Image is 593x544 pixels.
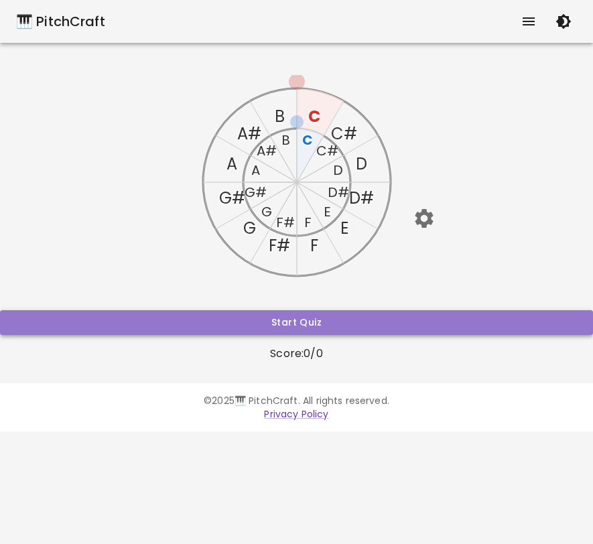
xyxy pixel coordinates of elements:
[331,123,357,145] text: C#
[333,161,343,180] text: D
[356,153,367,175] text: D
[274,105,284,127] text: B
[281,131,289,149] text: B
[16,394,577,407] p: © 2025 🎹 PitchCraft. All rights reserved.
[261,202,271,221] text: G
[226,153,237,175] text: A
[243,217,255,239] text: G
[513,5,545,38] button: show more
[308,105,320,127] text: C
[323,202,330,221] text: E
[327,183,348,202] text: D#
[264,407,328,421] a: Privacy Policy
[251,161,259,180] text: A
[276,213,295,232] text: F#
[16,11,105,32] a: 🎹 PitchCraft
[268,234,289,257] text: F#
[304,213,311,232] text: F
[218,187,245,209] text: G#
[244,183,266,202] text: G#
[256,141,276,160] text: A#
[237,123,261,145] text: A#
[348,187,373,209] text: D#
[310,234,318,257] text: F
[316,141,338,160] text: C#
[302,131,313,149] text: C
[340,217,348,239] text: E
